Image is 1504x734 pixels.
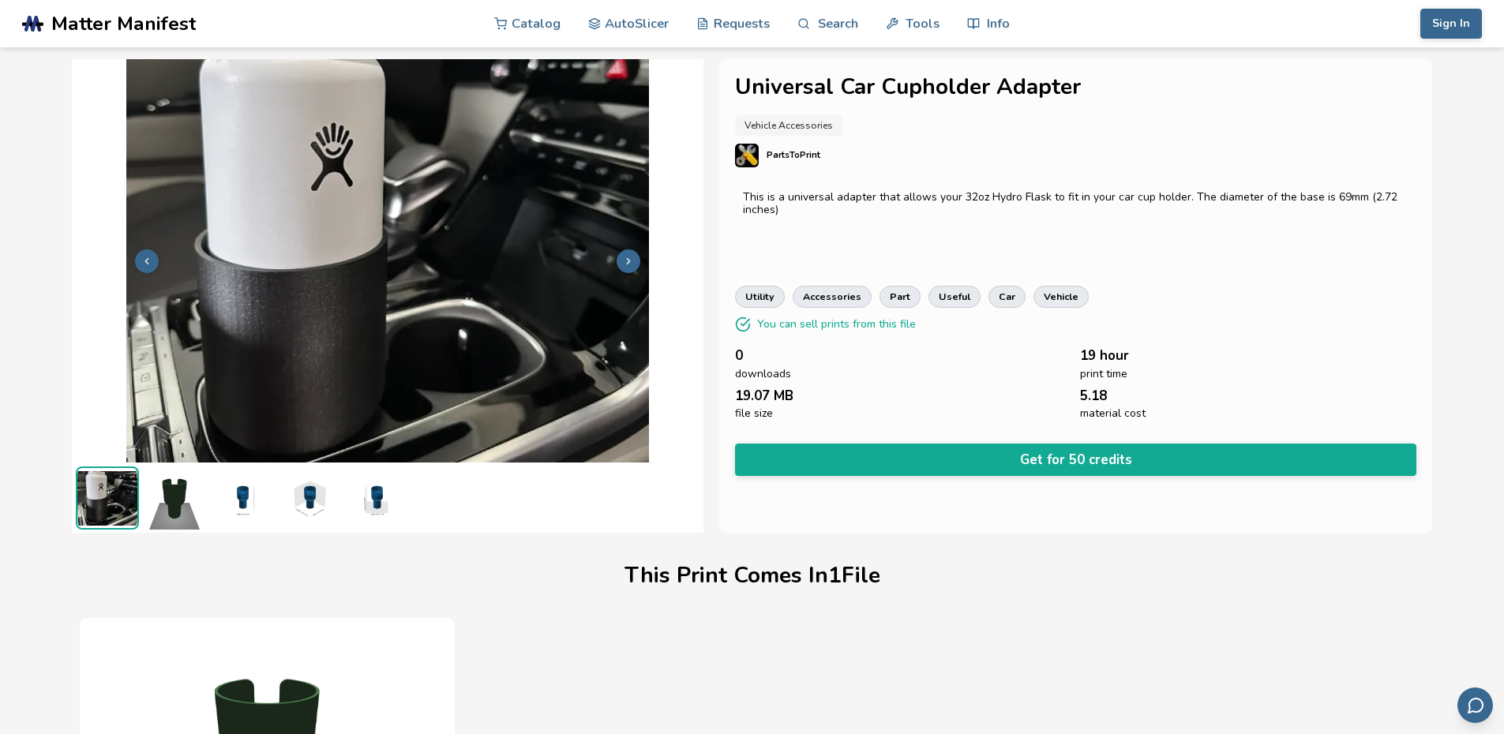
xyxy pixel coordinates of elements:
p: This is a universal adapter that allows your 32oz Hydro Flask to fit in your car cup holder. The ... [743,191,1409,216]
button: Get for 50 credits [735,444,1417,476]
span: material cost [1080,407,1146,420]
a: useful [928,286,981,308]
img: PartsToPrint's profile [735,144,759,167]
span: 19 hour [1080,348,1129,363]
a: Vehicle Accessories [735,115,842,136]
a: vehicle [1033,286,1089,308]
span: 5.18 [1080,388,1107,403]
a: accessories [793,286,872,308]
span: 0 [735,348,743,363]
a: utility [735,286,785,308]
img: 1_Print_Preview [143,466,206,530]
h1: This Print Comes In 1 File [624,564,880,588]
a: PartsToPrint's profilePartsToPrint [735,144,1417,183]
p: You can sell prints from this file [757,316,916,332]
span: print time [1080,368,1127,380]
img: 1_3D_Dimensions [210,466,273,530]
p: PartsToPrint [767,147,820,163]
button: Sign In [1420,9,1482,39]
span: downloads [735,368,791,380]
a: part [880,286,921,308]
span: 19.07 MB [735,388,793,403]
img: 1_3D_Dimensions [277,466,340,530]
span: file size [735,407,773,420]
a: car [988,286,1026,308]
img: 1_3D_Dimensions [344,466,407,530]
button: Send feedback via email [1457,687,1493,723]
span: Matter Manifest [51,13,196,35]
h1: Universal Car Cupholder Adapter [735,75,1417,99]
